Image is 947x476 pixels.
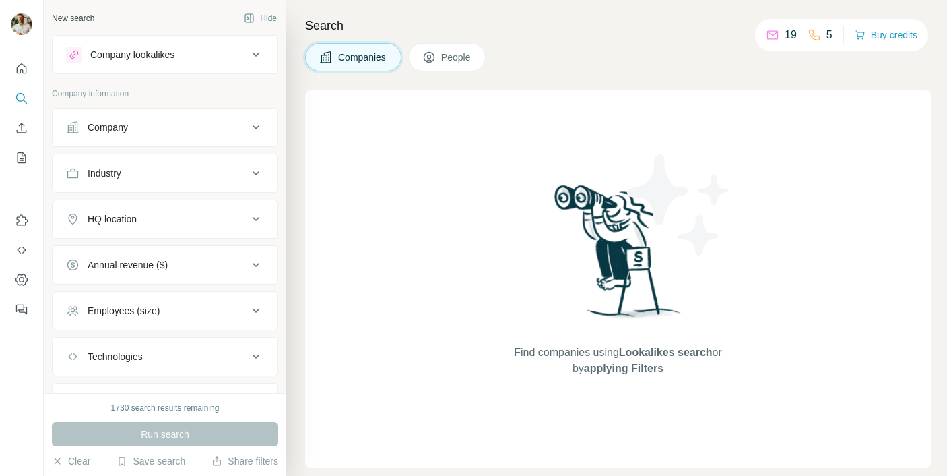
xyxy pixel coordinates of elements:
[548,181,688,332] img: Surfe Illustration - Woman searching with binoculars
[88,304,160,318] div: Employees (size)
[11,208,32,233] button: Use Surfe on LinkedIn
[584,363,663,374] span: applying Filters
[441,51,472,64] span: People
[53,111,277,144] button: Company
[53,295,277,327] button: Employees (size)
[11,86,32,111] button: Search
[88,121,128,134] div: Company
[11,116,32,140] button: Enrich CSV
[53,203,277,235] button: HQ location
[90,48,174,61] div: Company lookalikes
[234,8,286,28] button: Hide
[826,27,832,43] p: 5
[52,12,94,24] div: New search
[88,212,137,226] div: HQ location
[88,350,143,363] div: Technologies
[53,386,277,419] button: Keywords
[11,268,32,292] button: Dashboard
[52,454,90,468] button: Clear
[11,297,32,322] button: Feedback
[11,57,32,81] button: Quick start
[619,347,713,358] span: Lookalikes search
[618,144,740,266] img: Surfe Illustration - Stars
[53,157,277,189] button: Industry
[510,345,725,377] span: Find companies using or by
[117,454,185,468] button: Save search
[88,258,168,272] div: Annual revenue ($)
[11,238,32,262] button: Use Surfe API
[338,51,387,64] span: Companies
[53,340,277,373] button: Technologies
[53,249,277,281] button: Annual revenue ($)
[88,167,121,180] div: Industry
[855,26,917,44] button: Buy credits
[52,88,278,100] p: Company information
[11,13,32,35] img: Avatar
[111,402,220,414] div: 1730 search results remaining
[53,38,277,71] button: Company lookalikes
[305,16,931,35] h4: Search
[785,27,797,43] p: 19
[11,146,32,170] button: My lists
[211,454,278,468] button: Share filters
